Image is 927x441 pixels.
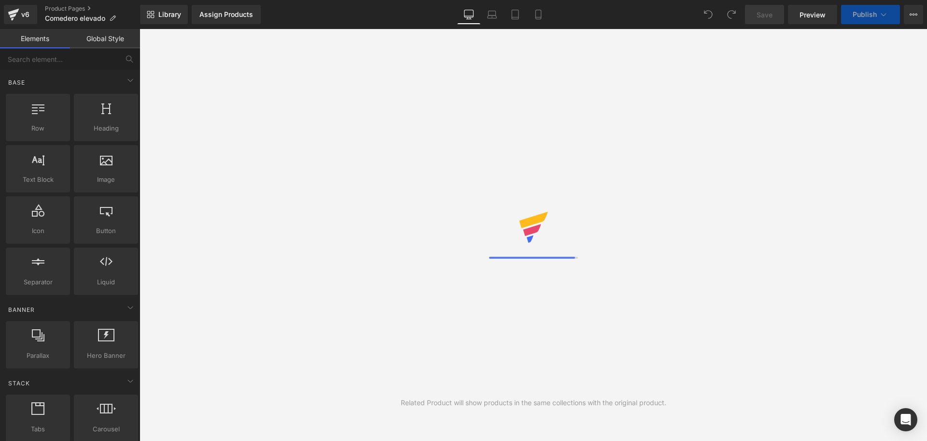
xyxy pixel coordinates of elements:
button: More [904,5,923,24]
span: Library [158,10,181,19]
span: Button [77,226,135,236]
span: Comedero elevado [45,15,105,22]
a: Mobile [527,5,550,24]
button: Publish [841,5,900,24]
button: Undo [699,5,718,24]
a: New Library [140,5,188,24]
button: Redo [722,5,741,24]
span: Stack [7,379,31,388]
span: Heading [77,123,135,133]
span: Banner [7,305,36,314]
a: Tablet [504,5,527,24]
div: v6 [19,8,31,21]
a: Global Style [70,29,140,48]
span: Tabs [9,424,67,434]
a: Preview [788,5,837,24]
div: Assign Products [199,11,253,18]
span: Hero Banner [77,351,135,361]
a: Product Pages [45,5,140,13]
span: Liquid [77,277,135,287]
span: Base [7,78,26,87]
span: Save [757,10,772,20]
a: Laptop [480,5,504,24]
span: Icon [9,226,67,236]
span: Image [77,175,135,185]
div: Open Intercom Messenger [894,408,917,431]
span: Publish [853,11,877,18]
a: v6 [4,5,37,24]
span: Row [9,123,67,133]
span: Carousel [77,424,135,434]
span: Preview [800,10,826,20]
div: Related Product will show products in the same collections with the original product. [401,397,666,408]
span: Parallax [9,351,67,361]
a: Desktop [457,5,480,24]
span: Separator [9,277,67,287]
span: Text Block [9,175,67,185]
